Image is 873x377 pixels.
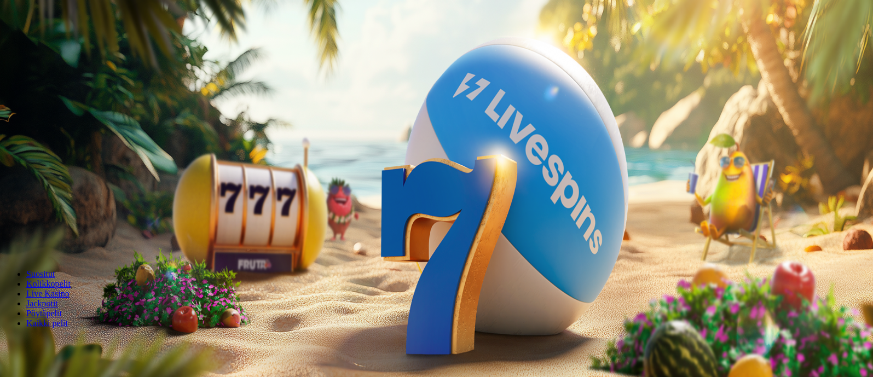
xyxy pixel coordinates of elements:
[26,289,70,298] a: Live Kasino
[26,269,55,279] a: Suositut
[4,251,869,328] nav: Lobby
[26,279,71,288] a: Kolikkopelit
[26,318,68,328] a: Kaikki pelit
[4,251,869,349] header: Lobby
[26,299,58,308] a: Jackpotit
[26,309,62,318] a: Pöytäpelit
